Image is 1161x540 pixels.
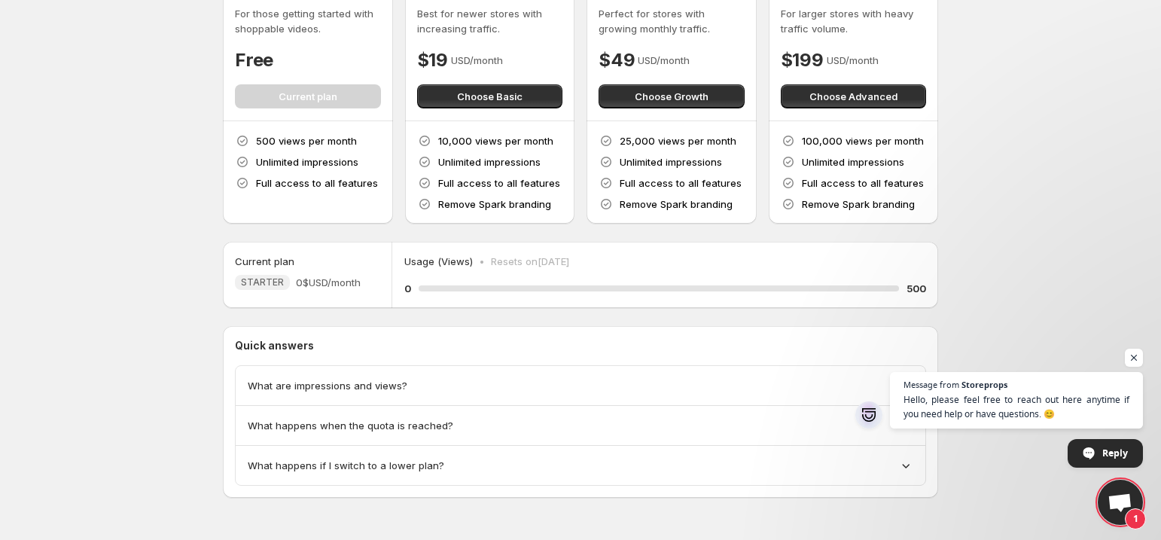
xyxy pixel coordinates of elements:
span: 1 [1125,508,1146,529]
span: Hello, please feel free to reach out here anytime if you need help or have questions. 😊 [904,392,1129,421]
span: Choose Basic [457,89,523,104]
p: Full access to all features [438,175,560,191]
p: For larger stores with heavy traffic volume. [781,6,927,36]
p: 10,000 views per month [438,133,553,148]
span: STARTER [241,276,284,288]
h5: Current plan [235,254,294,269]
p: Usage (Views) [404,254,473,269]
span: Storeprops [961,380,1007,389]
h5: 500 [907,281,926,296]
p: Full access to all features [620,175,742,191]
h4: $199 [781,48,824,72]
button: Choose Basic [417,84,563,108]
p: Unlimited impressions [620,154,722,169]
h4: $49 [599,48,635,72]
a: Open chat [1098,480,1143,525]
p: 100,000 views per month [802,133,924,148]
span: Choose Growth [635,89,708,104]
p: Remove Spark branding [438,197,551,212]
p: Unlimited impressions [438,154,541,169]
p: Remove Spark branding [802,197,915,212]
p: 500 views per month [256,133,357,148]
button: Choose Growth [599,84,745,108]
span: Choose Advanced [809,89,897,104]
p: USD/month [827,53,879,68]
h4: $19 [417,48,448,72]
p: Resets on [DATE] [491,254,569,269]
p: Unlimited impressions [802,154,904,169]
p: USD/month [451,53,503,68]
p: Full access to all features [256,175,378,191]
button: Choose Advanced [781,84,927,108]
span: What happens if I switch to a lower plan? [248,458,444,473]
span: Reply [1102,440,1128,466]
p: Unlimited impressions [256,154,358,169]
p: For those getting started with shoppable videos. [235,6,381,36]
h4: Free [235,48,273,72]
span: What happens when the quota is reached? [248,418,453,433]
span: 0$ USD/month [296,275,361,290]
p: • [479,254,485,269]
p: Full access to all features [802,175,924,191]
span: Message from [904,380,959,389]
p: Perfect for stores with growing monthly traffic. [599,6,745,36]
span: What are impressions and views? [248,378,407,393]
h5: 0 [404,281,411,296]
p: Quick answers [235,338,926,353]
p: 25,000 views per month [620,133,736,148]
p: Best for newer stores with increasing traffic. [417,6,563,36]
p: Remove Spark branding [620,197,733,212]
p: USD/month [638,53,690,68]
